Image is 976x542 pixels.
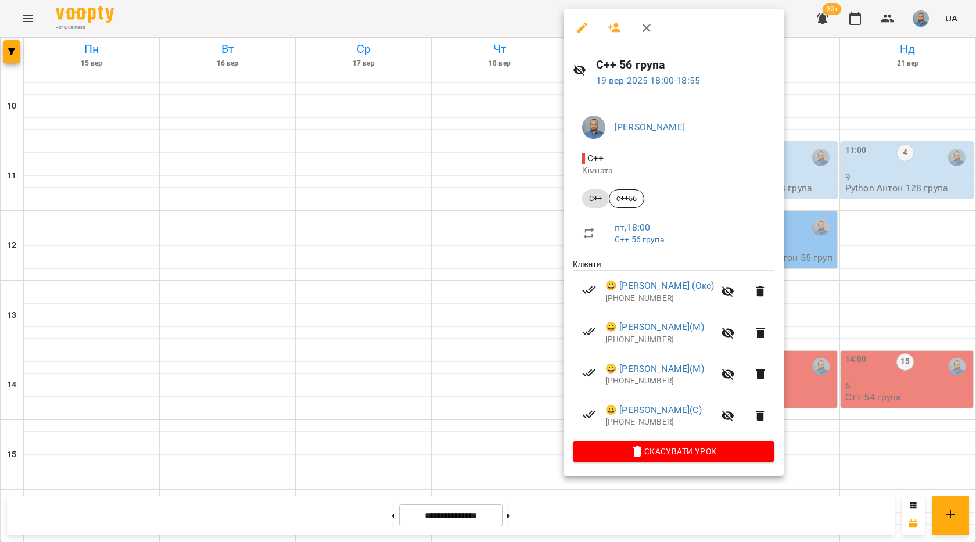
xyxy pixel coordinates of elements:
[615,121,685,132] a: [PERSON_NAME]
[605,362,704,376] a: 😀 [PERSON_NAME](М)
[596,75,700,86] a: 19 вер 2025 18:00-18:55
[582,325,596,339] svg: Візит сплачено
[582,407,596,421] svg: Візит сплачено
[582,116,605,139] img: 2a5fecbf94ce3b4251e242cbcf70f9d8.jpg
[582,444,765,458] span: Скасувати Урок
[609,193,644,204] span: с++56
[615,222,650,233] a: пт , 18:00
[605,403,702,417] a: 😀 [PERSON_NAME](С)
[605,279,714,293] a: 😀 [PERSON_NAME] (Окс)
[582,366,596,380] svg: Візит сплачено
[605,334,714,346] p: [PHONE_NUMBER]
[582,283,596,297] svg: Візит сплачено
[609,189,644,208] div: с++56
[573,259,774,441] ul: Клієнти
[605,417,714,428] p: [PHONE_NUMBER]
[582,165,765,177] p: Кімната
[605,320,704,334] a: 😀 [PERSON_NAME](М)
[615,235,664,244] a: C++ 56 група
[582,153,607,164] span: - C++
[596,56,774,74] h6: C++ 56 група
[582,193,609,204] span: C++
[573,441,774,462] button: Скасувати Урок
[605,375,714,387] p: [PHONE_NUMBER]
[605,293,714,304] p: [PHONE_NUMBER]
